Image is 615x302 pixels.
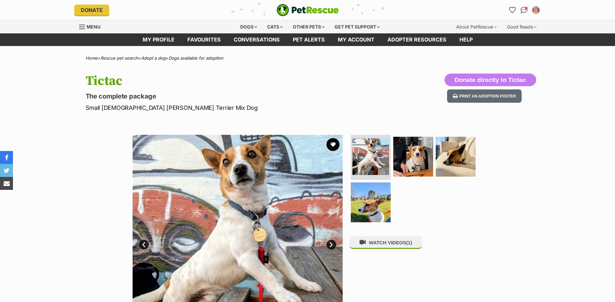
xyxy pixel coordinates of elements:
div: Other pets [288,20,329,33]
a: Conversations [519,5,529,15]
a: PetRescue [277,4,339,16]
a: Help [453,33,479,46]
ul: Account quick links [507,5,541,15]
img: Photo of Tictac [436,137,476,177]
a: Next [326,240,336,250]
button: My account [531,5,541,15]
img: chat-41dd97257d64d25036548639549fe6c8038ab92f7586957e7f3b1b290dea8141.svg [521,7,527,13]
span: Menu [87,24,101,29]
a: My account [331,33,381,46]
a: Favourites [181,33,227,46]
button: favourite [326,138,339,151]
img: Photo of Tictac [351,182,391,222]
div: Get pet support [330,20,384,33]
img: Photo of Tictac [393,137,433,177]
span: (1) [406,240,412,245]
div: Good Reads [503,20,541,33]
p: Small [DEMOGRAPHIC_DATA] [PERSON_NAME] Terrier Mix Dog [86,103,360,112]
img: Photo of Tictac [352,138,389,175]
img: logo-e224e6f780fb5917bec1dbf3a21bbac754714ae5b6737aabdf751b685950b380.svg [277,4,339,16]
div: > > > [69,56,546,61]
a: My profile [136,33,181,46]
a: conversations [227,33,286,46]
button: Donate directly to Tictac [444,74,536,87]
a: Dogs available for adoption [169,55,223,61]
div: Dogs [236,20,262,33]
a: Adopt a dog [141,55,166,61]
button: WATCH VIDEOS(1) [349,236,422,249]
p: The complete package [86,92,360,101]
a: Rescue pet search [101,55,138,61]
a: Adopter resources [381,33,453,46]
a: Pet alerts [286,33,331,46]
div: About PetRescue [452,20,501,33]
a: Donate [74,5,109,16]
h1: Tictac [86,74,360,88]
div: Cats [263,20,287,33]
button: Print an adoption poster [447,89,522,103]
a: Home [86,55,98,61]
img: michelle stuart le fevre profile pic [533,7,539,13]
a: Prev [139,240,149,250]
a: Menu [79,20,105,32]
a: Favourites [507,5,518,15]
